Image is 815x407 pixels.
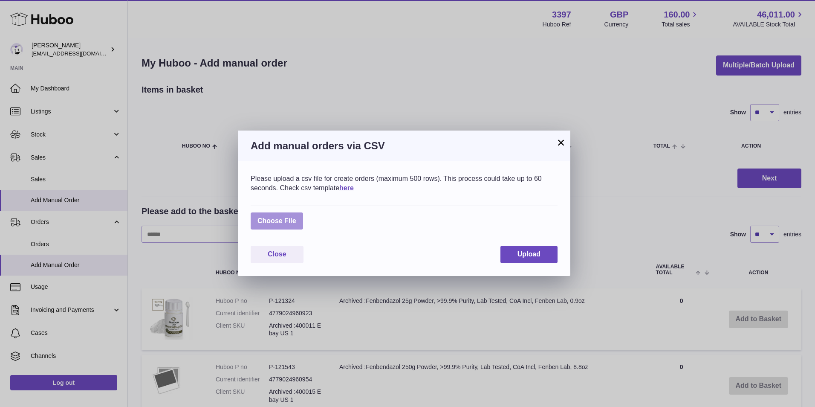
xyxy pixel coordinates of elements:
div: Please upload a csv file for create orders (maximum 500 rows). This process could take up to 60 s... [251,174,558,192]
button: × [556,137,566,148]
a: here [339,184,354,192]
span: Upload [517,250,540,258]
button: Close [251,246,303,263]
span: Choose File [251,212,303,230]
span: Close [268,250,286,258]
h3: Add manual orders via CSV [251,139,558,153]
button: Upload [500,246,558,263]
